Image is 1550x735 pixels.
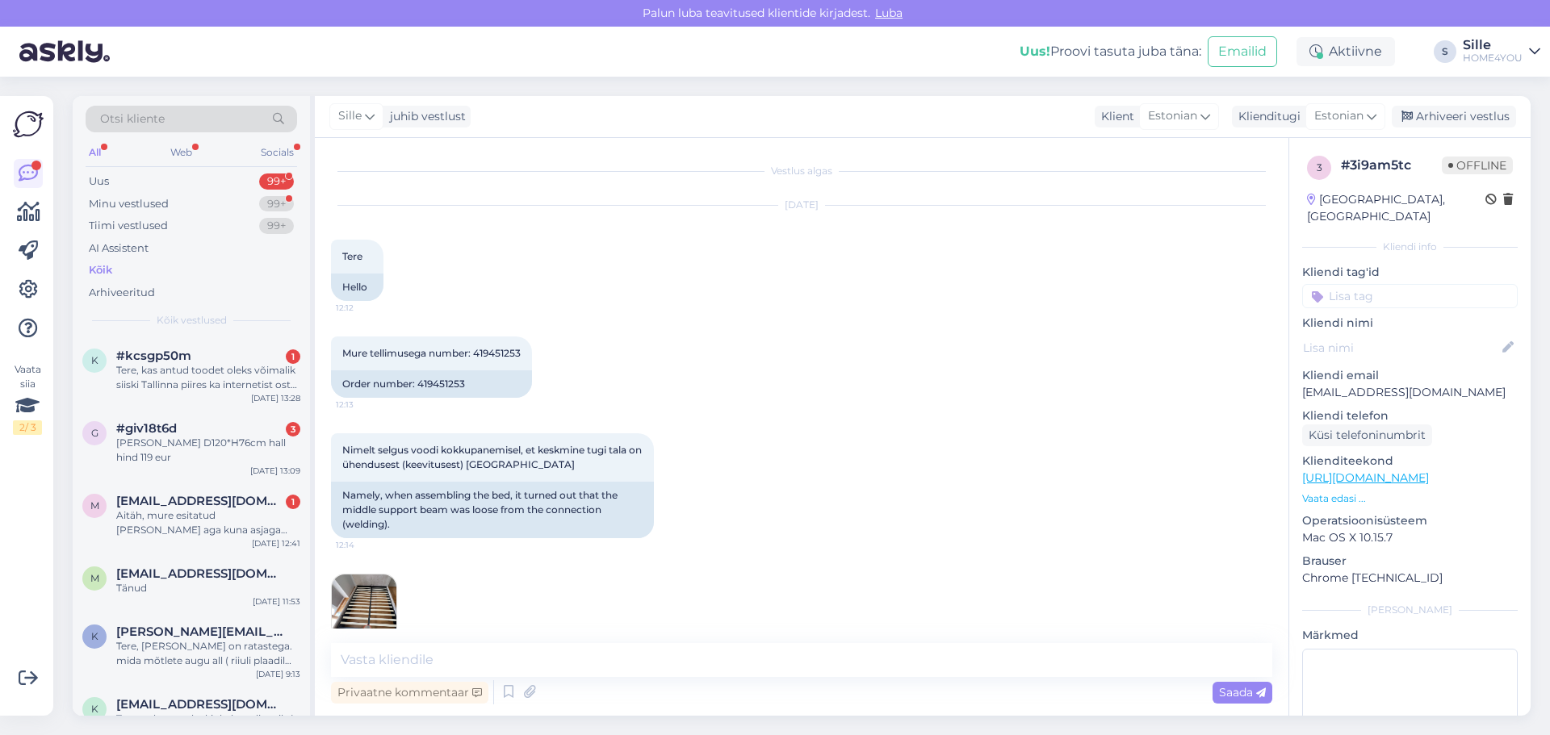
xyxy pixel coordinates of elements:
[89,262,112,278] div: Kõik
[1314,107,1364,125] span: Estonian
[258,142,297,163] div: Socials
[1297,37,1395,66] div: Aktiivne
[286,349,300,364] div: 1
[89,240,149,257] div: AI Assistent
[89,196,169,212] div: Minu vestlused
[116,566,284,581] span: made.toome@gmail.com
[1302,553,1518,570] p: Brauser
[259,218,294,234] div: 99+
[1095,108,1134,125] div: Klient
[342,347,521,359] span: Mure tellimusega number: 419451253
[13,362,42,435] div: Vaata siia
[1208,36,1277,67] button: Emailid
[1463,39,1523,52] div: Sille
[331,164,1272,178] div: Vestlus algas
[1434,40,1456,63] div: S
[13,109,44,140] img: Askly Logo
[286,422,300,436] div: 3
[91,630,98,642] span: k
[1302,240,1518,254] div: Kliendi info
[91,427,98,439] span: g
[1302,491,1518,506] p: Vaata edasi ...
[1148,107,1197,125] span: Estonian
[116,421,177,436] span: #giv18t6d
[1303,339,1499,357] input: Lisa nimi
[1302,570,1518,587] p: Chrome [TECHNICAL_ID]
[331,682,488,704] div: Privaatne kommentaar
[90,572,99,584] span: m
[100,111,165,127] span: Otsi kliente
[253,595,300,608] div: [DATE] 11:53
[342,250,362,262] span: Tere
[89,173,109,190] div: Uus
[251,392,300,404] div: [DATE] 13:28
[1442,157,1513,174] span: Offline
[116,581,300,595] div: Tänud
[331,370,532,398] div: Order number: 419451253
[86,142,104,163] div: All
[250,465,300,477] div: [DATE] 13:09
[116,697,284,712] span: koost.k@gmail.com
[1302,384,1518,401] p: [EMAIL_ADDRESS][DOMAIN_NAME]
[1302,627,1518,644] p: Märkmed
[870,6,907,20] span: Luba
[1302,424,1432,446] div: Küsi telefoninumbrit
[1392,106,1516,127] div: Arhiveeri vestlus
[1341,156,1442,175] div: # 3i9am5tc
[259,196,294,212] div: 99+
[116,349,191,363] span: #kcsgp50m
[1317,161,1322,173] span: 3
[1020,42,1201,61] div: Proovi tasuta juba täna:
[1463,52,1523,65] div: HOME4YOU
[1302,407,1518,424] p: Kliendi telefon
[116,508,300,537] div: Aitäh, mure esitatud [PERSON_NAME] aga kuna asjaga juba ajakriitiline, siis loodan, et saab kiire...
[383,108,466,125] div: juhib vestlust
[336,302,396,314] span: 12:12
[331,198,1272,212] div: [DATE]
[91,354,98,366] span: k
[116,436,300,465] div: [PERSON_NAME] D120*H76cm hall hind 119 eur
[336,399,396,411] span: 12:13
[1302,453,1518,470] p: Klienditeekond
[342,444,644,470] span: Nimelt selgus voodi kokkupanemisel, et keskmine tugi tala on ühendusest (keevitusest) [GEOGRAPHIC...
[1219,685,1266,700] span: Saada
[90,499,99,512] span: m
[1302,512,1518,529] p: Operatsioonisüsteem
[1463,39,1540,65] a: SilleHOME4YOU
[332,574,396,639] img: Attachment
[1302,470,1429,485] a: [URL][DOMAIN_NAME]
[1307,191,1485,225] div: [GEOGRAPHIC_DATA], [GEOGRAPHIC_DATA]
[1020,44,1050,59] b: Uus!
[1302,367,1518,384] p: Kliendi email
[1302,315,1518,332] p: Kliendi nimi
[331,274,383,301] div: Hello
[116,639,300,668] div: Tere, [PERSON_NAME] on ratastega. mida mõtlete augu all ( riiuli plaadil auku ei ole).
[1302,264,1518,281] p: Kliendi tag'id
[256,668,300,680] div: [DATE] 9:13
[252,537,300,549] div: [DATE] 12:41
[1232,108,1301,125] div: Klienditugi
[286,495,300,509] div: 1
[1302,529,1518,546] p: Mac OS X 10.15.7
[13,420,42,435] div: 2 / 3
[89,218,168,234] div: Tiimi vestlused
[116,494,284,508] span: marilinpalts@hotmail.com
[259,173,294,190] div: 99+
[1302,284,1518,308] input: Lisa tag
[331,482,654,538] div: Namely, when assembling the bed, it turned out that the middle support beam was loose from the co...
[1302,603,1518,617] div: [PERSON_NAME]
[116,363,300,392] div: Tere, kas antud toodet oleks võimalik siiski Tallinna piires ka internetist osta, kui puudub võim...
[91,703,98,715] span: k
[89,285,155,301] div: Arhiveeritud
[338,107,362,125] span: Sille
[167,142,195,163] div: Web
[157,313,227,328] span: Kõik vestlused
[116,624,284,639] span: kristina.satsevskaja@gmail.com
[336,539,396,551] span: 12:14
